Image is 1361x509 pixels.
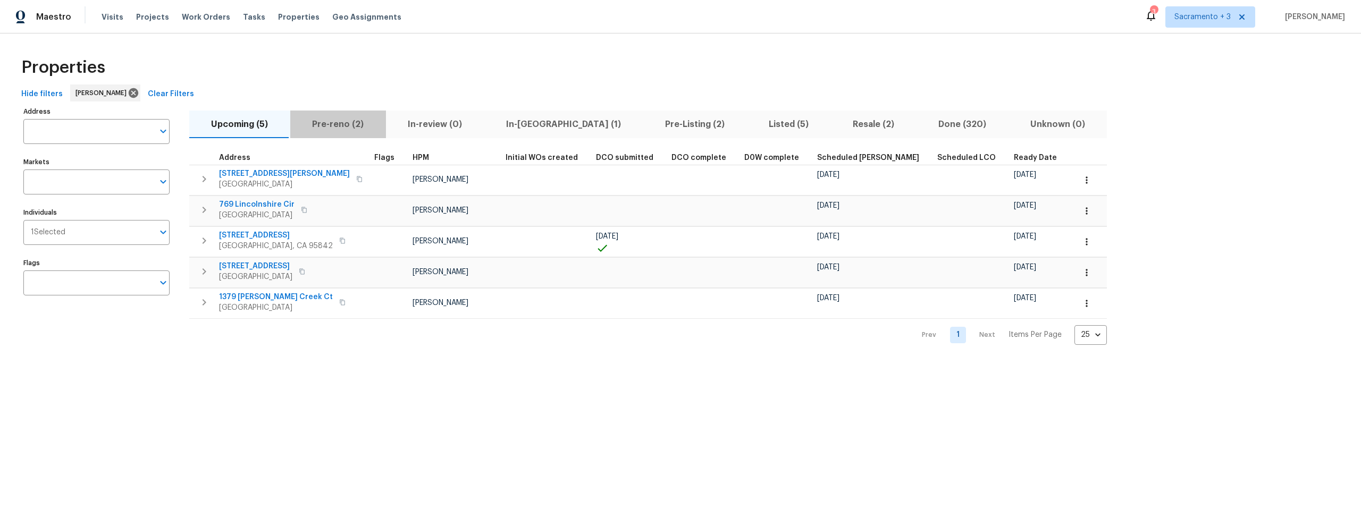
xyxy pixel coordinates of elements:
[148,88,194,101] span: Clear Filters
[1174,12,1231,22] span: Sacramento + 3
[1014,117,1100,132] span: Unknown (0)
[817,202,839,209] span: [DATE]
[413,299,468,307] span: [PERSON_NAME]
[817,154,919,162] span: Scheduled [PERSON_NAME]
[1009,329,1062,340] p: Items Per Page
[102,12,123,22] span: Visits
[219,230,333,241] span: [STREET_ADDRESS]
[243,13,265,21] span: Tasks
[278,12,320,22] span: Properties
[1014,294,1036,302] span: [DATE]
[413,154,429,162] span: HPM
[650,117,741,132] span: Pre-Listing (2)
[297,117,380,132] span: Pre-reno (2)
[219,302,333,313] span: [GEOGRAPHIC_DATA]
[413,207,468,214] span: [PERSON_NAME]
[219,241,333,251] span: [GEOGRAPHIC_DATA], CA 95842
[817,294,839,302] span: [DATE]
[219,168,350,179] span: [STREET_ADDRESS][PERSON_NAME]
[937,154,996,162] span: Scheduled LCO
[1014,202,1036,209] span: [DATE]
[1150,6,1157,17] div: 3
[196,117,284,132] span: Upcoming (5)
[922,117,1002,132] span: Done (320)
[23,159,170,165] label: Markets
[31,228,65,237] span: 1 Selected
[1014,171,1036,179] span: [DATE]
[596,233,618,240] span: [DATE]
[144,84,198,104] button: Clear Filters
[817,264,839,271] span: [DATE]
[413,176,468,183] span: [PERSON_NAME]
[392,117,478,132] span: In-review (0)
[36,12,71,22] span: Maestro
[1014,264,1036,271] span: [DATE]
[156,275,171,290] button: Open
[156,225,171,240] button: Open
[156,124,171,139] button: Open
[596,154,653,162] span: DCO submitted
[817,171,839,179] span: [DATE]
[23,209,170,216] label: Individuals
[70,84,140,101] div: [PERSON_NAME]
[219,179,350,190] span: [GEOGRAPHIC_DATA]
[413,268,468,276] span: [PERSON_NAME]
[332,12,401,22] span: Geo Assignments
[156,174,171,189] button: Open
[23,260,170,266] label: Flags
[413,237,468,245] span: [PERSON_NAME]
[671,154,726,162] span: DCO complete
[744,154,799,162] span: D0W complete
[1281,12,1345,22] span: [PERSON_NAME]
[491,117,637,132] span: In-[GEOGRAPHIC_DATA] (1)
[182,12,230,22] span: Work Orders
[950,327,966,343] a: Goto page 1
[219,292,333,302] span: 1379 [PERSON_NAME] Creek Ct
[837,117,910,132] span: Resale (2)
[219,154,250,162] span: Address
[136,12,169,22] span: Projects
[506,154,578,162] span: Initial WOs created
[219,210,295,220] span: [GEOGRAPHIC_DATA]
[17,84,67,104] button: Hide filters
[1014,154,1057,162] span: Ready Date
[219,272,292,282] span: [GEOGRAPHIC_DATA]
[912,325,1107,345] nav: Pagination Navigation
[21,88,63,101] span: Hide filters
[219,261,292,272] span: [STREET_ADDRESS]
[219,199,295,210] span: 769 Lincolnshire Cir
[23,108,170,115] label: Address
[1014,233,1036,240] span: [DATE]
[21,62,105,73] span: Properties
[1074,321,1107,349] div: 25
[374,154,394,162] span: Flags
[753,117,824,132] span: Listed (5)
[75,88,131,98] span: [PERSON_NAME]
[817,233,839,240] span: [DATE]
